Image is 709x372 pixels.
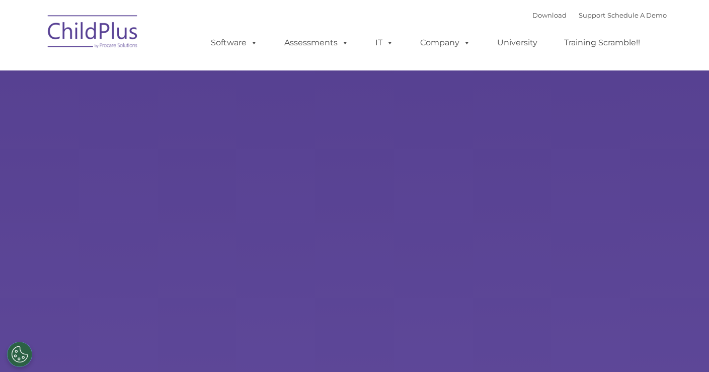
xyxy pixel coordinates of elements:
[579,11,605,19] a: Support
[410,33,481,53] a: Company
[7,342,32,367] button: Cookies Settings
[487,33,547,53] a: University
[554,33,650,53] a: Training Scramble!!
[532,11,567,19] a: Download
[365,33,404,53] a: IT
[274,33,359,53] a: Assessments
[607,11,667,19] a: Schedule A Demo
[532,11,667,19] font: |
[43,8,143,58] img: ChildPlus by Procare Solutions
[201,33,268,53] a: Software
